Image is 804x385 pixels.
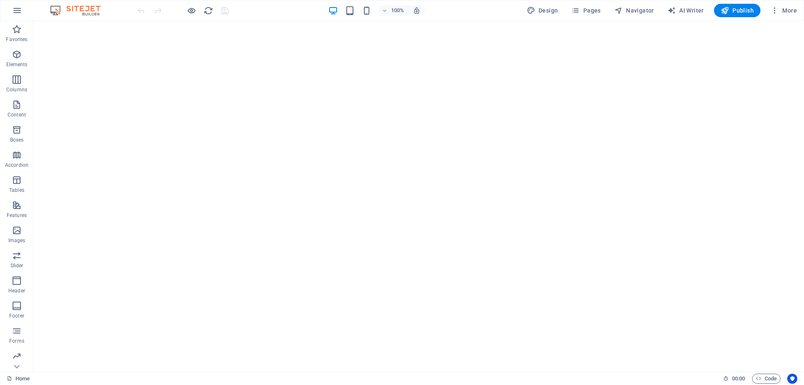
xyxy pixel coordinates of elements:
i: On resize automatically adjust zoom level to fit chosen device. [413,7,420,14]
span: : [738,375,739,382]
span: 00 00 [732,374,745,384]
button: Design [523,4,562,17]
button: 100% [379,5,408,16]
p: Forms [9,338,24,344]
p: Boxes [10,137,24,143]
span: Publish [721,6,754,15]
span: AI Writer [667,6,704,15]
span: Pages [571,6,600,15]
h6: Session time [723,374,745,384]
button: More [767,4,800,17]
div: Design (Ctrl+Alt+Y) [523,4,562,17]
p: Images [8,237,26,244]
p: Columns [6,86,27,93]
p: Favorites [6,36,27,43]
a: Click to cancel selection. Double-click to open Pages [7,374,30,384]
button: Code [752,374,781,384]
button: Click here to leave preview mode and continue editing [186,5,196,16]
i: Reload page [204,6,213,16]
p: Header [8,287,25,294]
span: Design [527,6,558,15]
button: Navigator [611,4,657,17]
p: Accordion [5,162,28,168]
span: Navigator [614,6,654,15]
p: Features [7,212,27,219]
p: Tables [9,187,24,194]
button: reload [203,5,213,16]
h6: 100% [391,5,405,16]
button: Usercentrics [787,374,797,384]
button: AI Writer [664,4,707,17]
img: Editor Logo [48,5,111,16]
button: Pages [568,4,604,17]
button: Publish [714,4,760,17]
span: Code [756,374,777,384]
p: Content [8,111,26,118]
p: Slider [10,262,23,269]
span: More [770,6,797,15]
p: Elements [6,61,28,68]
p: Footer [9,313,24,319]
